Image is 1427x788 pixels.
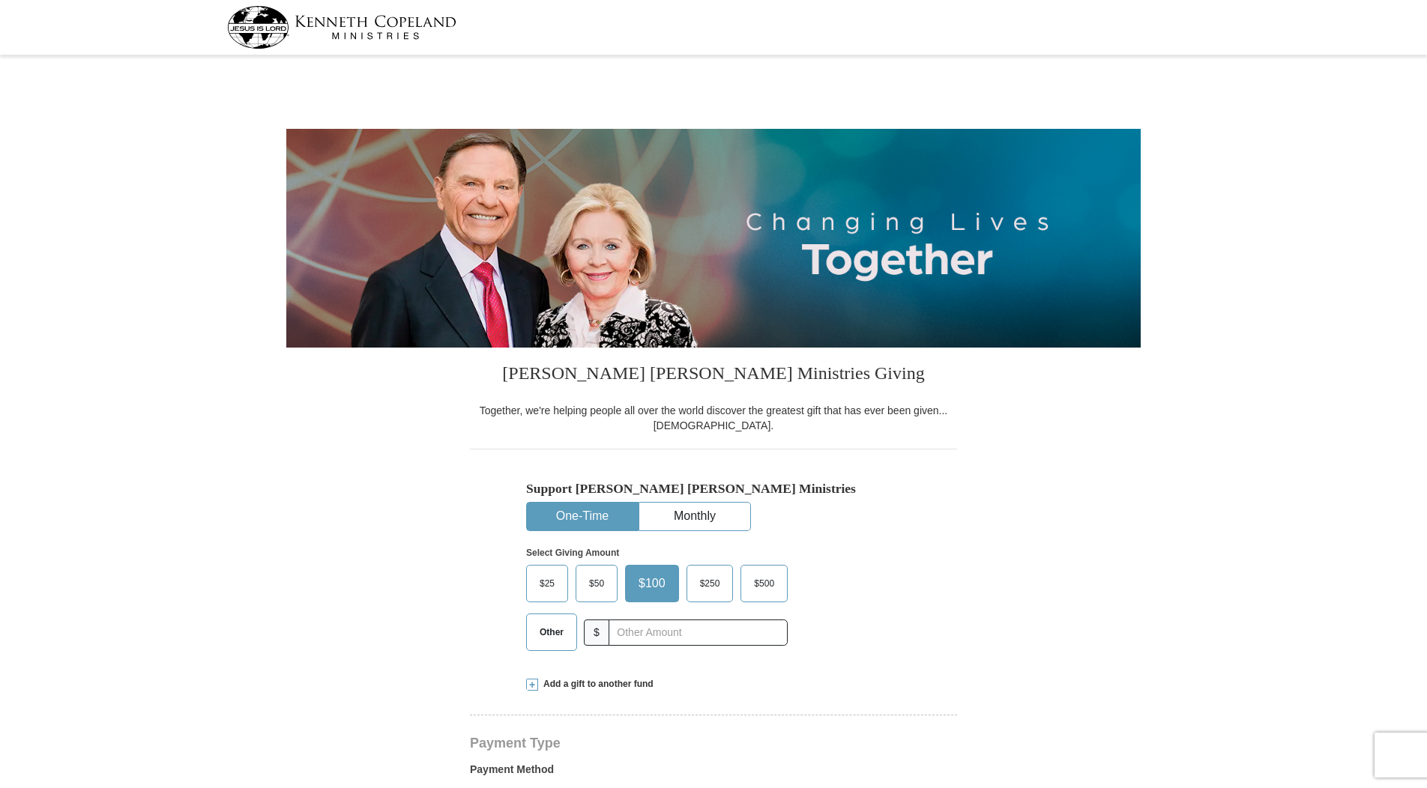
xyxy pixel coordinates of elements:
[470,348,957,403] h3: [PERSON_NAME] [PERSON_NAME] Ministries Giving
[470,737,957,749] h4: Payment Type
[532,572,562,595] span: $25
[582,572,612,595] span: $50
[470,403,957,433] div: Together, we're helping people all over the world discover the greatest gift that has ever been g...
[746,572,782,595] span: $500
[693,572,728,595] span: $250
[639,503,750,530] button: Monthly
[584,619,609,646] span: $
[470,762,957,784] label: Payment Method
[227,6,456,49] img: kcm-header-logo.svg
[532,621,571,643] span: Other
[609,619,788,646] input: Other Amount
[538,678,654,691] span: Add a gift to another fund
[631,572,673,595] span: $100
[527,503,638,530] button: One-Time
[526,481,901,497] h5: Support [PERSON_NAME] [PERSON_NAME] Ministries
[526,548,619,558] strong: Select Giving Amount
